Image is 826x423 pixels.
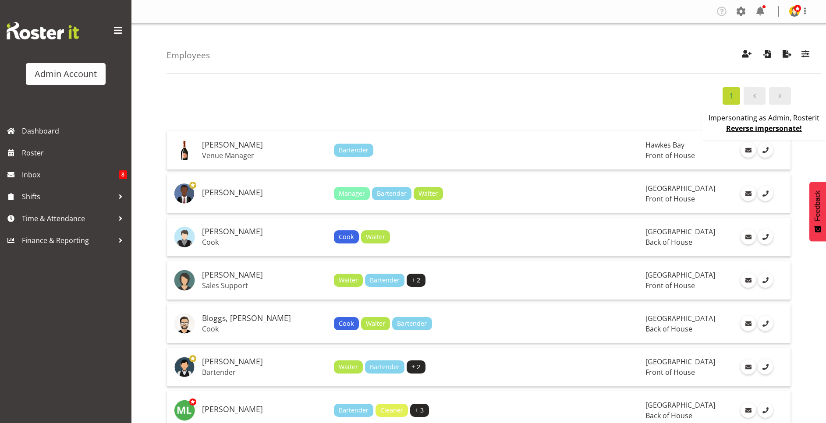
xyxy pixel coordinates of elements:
[202,141,327,149] h5: [PERSON_NAME]
[339,405,369,415] span: Bartender
[726,123,802,133] a: Reverse impersonate!
[22,146,127,159] span: Roster
[202,368,327,377] p: Bartender
[789,6,800,17] img: admin-rosteritf9cbda91fdf824d97c9d6345b1f660ea.png
[741,316,756,331] a: Email Employee
[411,275,420,285] span: + 2
[645,400,715,410] span: [GEOGRAPHIC_DATA]
[339,232,354,242] span: Cook
[22,124,127,137] span: Dashboard
[174,313,195,334] img: bloggs-joe87d083c31196ac9d24e57097d58c57ab.png
[202,405,327,414] h5: [PERSON_NAME]
[202,227,327,236] h5: [PERSON_NAME]
[35,67,97,81] div: Admin Account
[778,46,796,65] button: Export Employees
[411,362,420,372] span: + 2
[174,400,195,421] img: mike-little11059.jpg
[22,212,114,225] span: Time & Attendance
[202,238,327,247] p: Cook
[22,168,119,181] span: Inbox
[202,314,327,323] h5: Bloggs, [PERSON_NAME]
[339,362,358,372] span: Waiter
[377,189,407,198] span: Bartender
[741,186,756,201] a: Email Employee
[758,46,776,65] button: Import Employees
[741,229,756,244] a: Email Employee
[645,237,692,247] span: Back of House
[22,234,114,247] span: Finance & Reporting
[645,151,695,160] span: Front of House
[645,411,692,420] span: Back of House
[202,357,327,366] h5: [PERSON_NAME]
[339,275,358,285] span: Waiter
[758,316,773,331] a: Call Employee
[202,151,327,160] p: Venue Manager
[167,50,210,60] h4: Employees
[415,405,424,415] span: + 3
[645,357,715,367] span: [GEOGRAPHIC_DATA]
[645,194,695,204] span: Front of House
[758,142,773,158] a: Call Employee
[741,142,756,158] a: Email Employee
[758,402,773,418] a: Call Employee
[370,275,400,285] span: Bartender
[202,271,327,279] h5: [PERSON_NAME]
[645,227,715,236] span: [GEOGRAPHIC_DATA]
[741,402,756,418] a: Email Employee
[744,87,766,105] a: Page 0.
[22,190,114,203] span: Shifts
[174,183,195,204] img: black-ianbbb17ca7de4945c725cbf0de5c0c82ee.png
[758,186,773,201] a: Call Employee
[418,189,438,198] span: Waiter
[202,324,327,333] p: Cook
[645,281,695,290] span: Front of House
[758,359,773,374] a: Call Employee
[339,145,369,155] span: Bartender
[370,362,400,372] span: Bartender
[741,272,756,288] a: Email Employee
[758,229,773,244] a: Call Employee
[809,182,826,241] button: Feedback - Show survey
[366,232,385,242] span: Waiter
[645,270,715,280] span: [GEOGRAPHIC_DATA]
[769,87,791,105] a: Page 2.
[380,405,403,415] span: Cleaner
[645,140,684,150] span: Hawkes Bay
[339,319,354,328] span: Cook
[741,359,756,374] a: Email Employee
[645,314,715,323] span: [GEOGRAPHIC_DATA]
[202,281,327,290] p: Sales Support
[737,46,756,65] button: Create Employees
[758,272,773,288] a: Call Employee
[397,319,427,328] span: Bartender
[366,319,385,328] span: Waiter
[202,188,327,197] h5: [PERSON_NAME]
[119,170,127,179] span: 8
[645,324,692,334] span: Back of House
[645,183,715,193] span: [GEOGRAPHIC_DATA]
[814,190,822,221] span: Feedback
[339,189,365,198] span: Manager
[645,367,695,377] span: Front of House
[174,356,195,377] img: wu-kevin5aaed71ed01d5805973613cd15694a89.png
[174,226,195,247] img: smith-fred5cb75b6698732e3ea62c93ac23fc4902.png
[709,113,819,123] p: Impersonating as Admin, Rosterit
[174,140,195,161] img: bush-becky1d0cec1ee6ad7866dd00d3afec1490f4.png
[7,22,79,39] img: Rosterit website logo
[174,270,195,291] img: schwer-carlyab69f7ee6a4be7601e7f81c3b87cd41c.png
[796,46,815,65] button: Filter Employees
